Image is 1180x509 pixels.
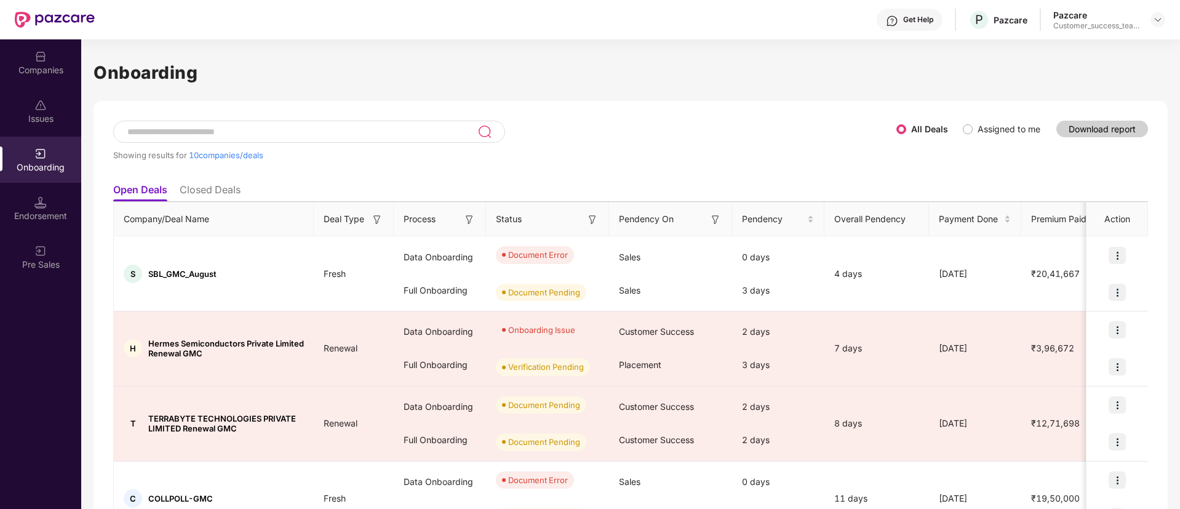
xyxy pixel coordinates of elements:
[886,15,898,27] img: svg+xml;base64,PHN2ZyBpZD0iSGVscC0zMngzMiIgeG1sbnM9Imh0dHA6Ly93d3cudzMub3JnLzIwMDAvc3ZnIiB3aWR0aD...
[619,476,640,487] span: Sales
[929,202,1021,236] th: Payment Done
[1021,268,1090,279] span: ₹20,41,667
[34,99,47,111] img: svg+xml;base64,PHN2ZyBpZD0iSXNzdWVzX2Rpc2FibGVkIiB4bWxucz0iaHR0cDovL3d3dy53My5vcmcvMjAwMC9zdmciIH...
[508,399,580,411] div: Document Pending
[314,268,356,279] span: Fresh
[1153,15,1163,25] img: svg+xml;base64,PHN2ZyBpZD0iRHJvcGRvd24tMzJ4MzIiIHhtbG5zPSJodHRwOi8vd3d3LnczLm9yZy8yMDAwL3N2ZyIgd2...
[1109,284,1126,301] img: icon
[586,214,599,226] img: svg+xml;base64,PHN2ZyB3aWR0aD0iMTYiIGhlaWdodD0iMTYiIHZpZXdCb3g9IjAgMCAxNiAxNiIgZmlsbD0ibm9uZSIgeG...
[113,183,167,201] li: Open Deals
[180,183,241,201] li: Closed Deals
[34,245,47,257] img: svg+xml;base64,PHN2ZyB3aWR0aD0iMjAiIGhlaWdodD0iMjAiIHZpZXdCb3g9IjAgMCAyMCAyMCIgZmlsbD0ibm9uZSIgeG...
[496,212,522,226] span: Status
[732,202,824,236] th: Pendency
[994,14,1027,26] div: Pazcare
[371,214,383,226] img: svg+xml;base64,PHN2ZyB3aWR0aD0iMTYiIGhlaWdodD0iMTYiIHZpZXdCb3g9IjAgMCAxNiAxNiIgZmlsbD0ibm9uZSIgeG...
[314,493,356,503] span: Fresh
[34,196,47,209] img: svg+xml;base64,PHN2ZyB3aWR0aD0iMTQuNSIgaGVpZ2h0PSIxNC41IiB2aWV3Qm94PSIwIDAgMTYgMTYiIGZpbGw9Im5vbm...
[124,339,142,358] div: H
[742,212,805,226] span: Pendency
[1021,343,1084,353] span: ₹3,96,672
[477,124,492,139] img: svg+xml;base64,PHN2ZyB3aWR0aD0iMjQiIGhlaWdodD0iMjUiIHZpZXdCb3g9IjAgMCAyNCAyNSIgZmlsbD0ibm9uZSIgeG...
[114,202,314,236] th: Company/Deal Name
[1109,396,1126,414] img: icon
[732,390,824,423] div: 2 days
[732,465,824,499] div: 0 days
[732,241,824,274] div: 0 days
[94,59,1168,86] h1: Onboarding
[148,494,213,503] span: COLLPOLL-GMC
[189,150,263,160] span: 10 companies/deals
[929,417,1021,430] div: [DATE]
[34,148,47,160] img: svg+xml;base64,PHN2ZyB3aWR0aD0iMjAiIGhlaWdodD0iMjAiIHZpZXdCb3g9IjAgMCAyMCAyMCIgZmlsbD0ibm9uZSIgeG...
[929,267,1021,281] div: [DATE]
[1053,9,1139,21] div: Pazcare
[619,401,694,412] span: Customer Success
[508,324,575,336] div: Onboarding Issue
[508,249,568,261] div: Document Error
[1021,493,1090,503] span: ₹19,50,000
[394,348,486,382] div: Full Onboarding
[1021,202,1101,236] th: Premium Paid
[903,15,933,25] div: Get Help
[619,285,640,295] span: Sales
[394,274,486,307] div: Full Onboarding
[911,124,948,134] label: All Deals
[113,150,896,160] div: Showing results for
[508,474,568,486] div: Document Error
[1109,247,1126,264] img: icon
[394,315,486,348] div: Data Onboarding
[709,214,722,226] img: svg+xml;base64,PHN2ZyB3aWR0aD0iMTYiIGhlaWdodD0iMTYiIHZpZXdCb3g9IjAgMCAxNiAxNiIgZmlsbD0ibm9uZSIgeG...
[619,212,674,226] span: Pendency On
[148,339,304,358] span: Hermes Semiconductors Private Limited Renewal GMC
[929,492,1021,505] div: [DATE]
[394,423,486,457] div: Full Onboarding
[508,361,584,373] div: Verification Pending
[1086,202,1148,236] th: Action
[619,326,694,337] span: Customer Success
[463,214,476,226] img: svg+xml;base64,PHN2ZyB3aWR0aD0iMTYiIGhlaWdodD0iMTYiIHZpZXdCb3g9IjAgMCAxNiAxNiIgZmlsbD0ibm9uZSIgeG...
[314,343,367,353] span: Renewal
[975,12,983,27] span: P
[1109,358,1126,375] img: icon
[978,124,1040,134] label: Assigned to me
[324,212,364,226] span: Deal Type
[1109,321,1126,339] img: icon
[34,50,47,63] img: svg+xml;base64,PHN2ZyBpZD0iQ29tcGFuaWVzIiB4bWxucz0iaHR0cDovL3d3dy53My5vcmcvMjAwMC9zdmciIHdpZHRoPS...
[824,417,929,430] div: 8 days
[124,489,142,508] div: C
[732,348,824,382] div: 3 days
[1109,471,1126,489] img: icon
[314,418,367,428] span: Renewal
[394,390,486,423] div: Data Onboarding
[732,315,824,348] div: 2 days
[15,12,95,28] img: New Pazcare Logo
[929,342,1021,355] div: [DATE]
[508,436,580,448] div: Document Pending
[732,274,824,307] div: 3 days
[619,435,694,445] span: Customer Success
[939,212,1002,226] span: Payment Done
[148,269,217,279] span: SBL_GMC_August
[1109,433,1126,451] img: icon
[1021,418,1090,428] span: ₹12,71,698
[508,286,580,299] div: Document Pending
[824,202,929,236] th: Overall Pendency
[824,492,929,505] div: 11 days
[619,252,640,262] span: Sales
[824,342,929,355] div: 7 days
[404,212,436,226] span: Process
[1056,121,1148,137] button: Download report
[394,465,486,499] div: Data Onboarding
[148,414,304,433] span: TERRABYTE TECHNOLOGIES PRIVATE LIMITED Renewal GMC
[124,265,142,283] div: S
[824,267,929,281] div: 4 days
[619,359,661,370] span: Placement
[394,241,486,274] div: Data Onboarding
[124,414,142,433] div: T
[1053,21,1139,31] div: Customer_success_team_lead
[732,423,824,457] div: 2 days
